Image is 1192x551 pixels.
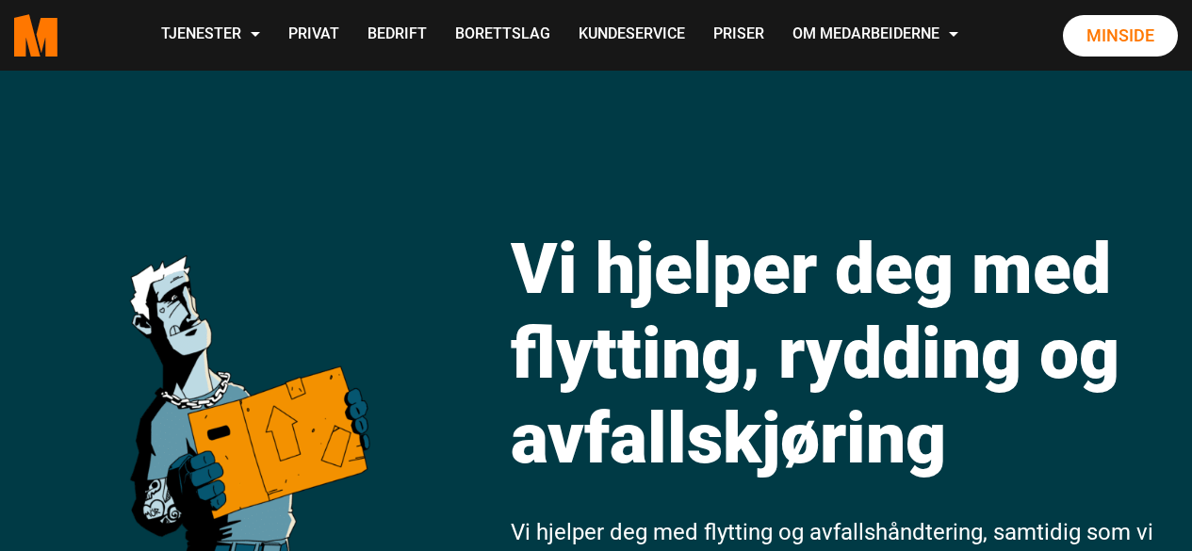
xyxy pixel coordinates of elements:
h1: Vi hjelper deg med flytting, rydding og avfallskjøring [511,226,1178,480]
a: Bedrift [353,2,441,69]
a: Tjenester [147,2,274,69]
a: Borettslag [441,2,564,69]
a: Minside [1063,15,1178,57]
a: Priser [699,2,778,69]
a: Privat [274,2,353,69]
a: Om Medarbeiderne [778,2,972,69]
a: Kundeservice [564,2,699,69]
